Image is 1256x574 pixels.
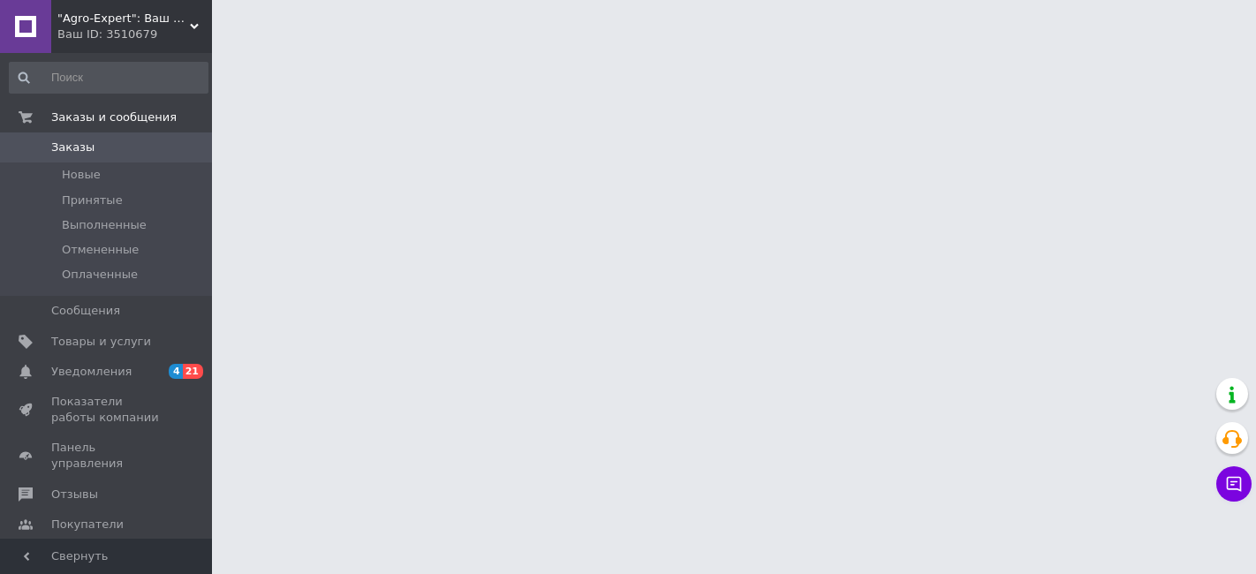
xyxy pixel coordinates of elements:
[51,303,120,319] span: Сообщения
[51,394,163,426] span: Показатели работы компании
[51,517,124,532] span: Покупатели
[51,334,151,350] span: Товары и услуги
[51,364,132,380] span: Уведомления
[51,487,98,502] span: Отзывы
[62,267,138,283] span: Оплаченные
[62,167,101,183] span: Новые
[51,110,177,125] span: Заказы и сообщения
[57,26,212,42] div: Ваш ID: 3510679
[51,440,163,472] span: Панель управления
[51,140,95,155] span: Заказы
[1216,466,1252,502] button: Чат с покупателем
[62,217,147,233] span: Выполненные
[9,62,208,94] input: Поиск
[57,11,190,26] span: "Agro-Expert": Ваш качественный урожай!
[62,242,139,258] span: Отмененные
[62,193,123,208] span: Принятые
[169,364,183,379] span: 4
[183,364,203,379] span: 21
